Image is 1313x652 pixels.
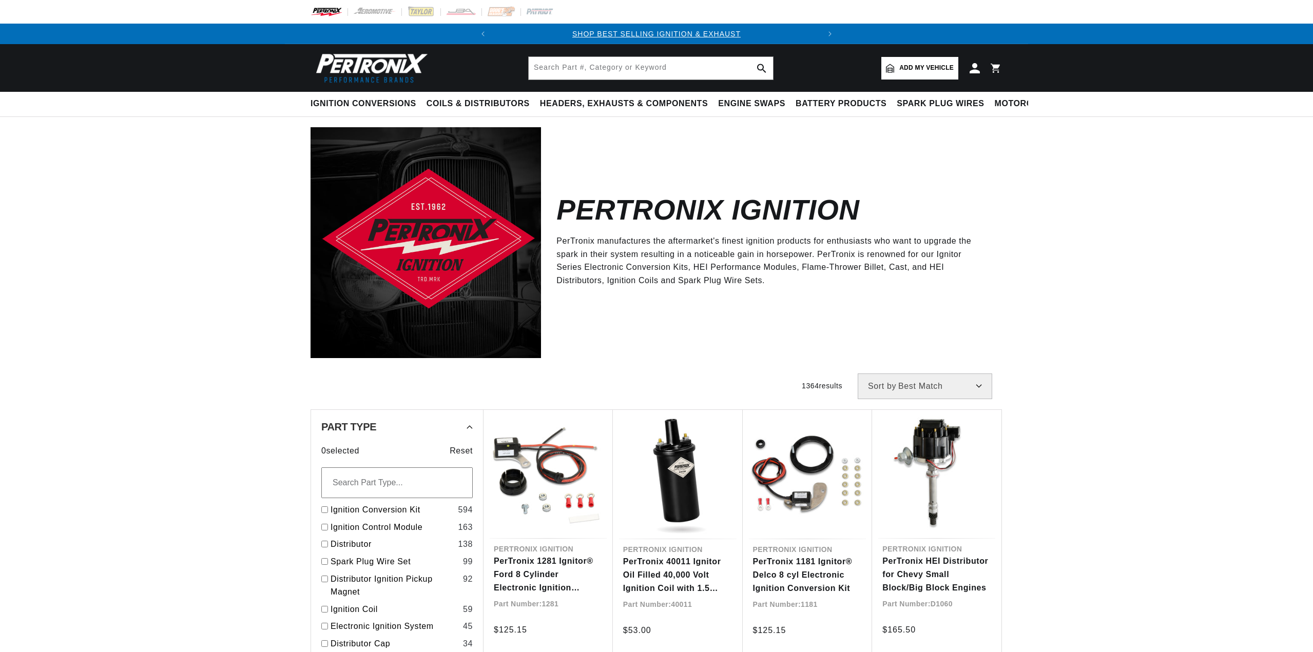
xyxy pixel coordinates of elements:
button: Translation missing: en.sections.announcements.next_announcement [820,24,840,44]
div: 163 [458,521,473,534]
span: Coils & Distributors [427,98,530,109]
span: Engine Swaps [718,98,785,109]
img: Pertronix Ignition [311,127,541,358]
input: Search Part #, Category or Keyword [529,57,773,80]
img: Pertronix [311,50,429,86]
a: PerTronix 1281 Ignitor® Ford 8 Cylinder Electronic Ignition Conversion Kit [494,555,603,594]
a: Distributor [331,538,454,551]
a: PerTronix HEI Distributor for Chevy Small Block/Big Block Engines [882,555,991,594]
span: Battery Products [796,98,886,109]
div: 138 [458,538,473,551]
a: Ignition Conversion Kit [331,503,454,517]
summary: Battery Products [790,92,892,116]
a: Ignition Coil [331,603,459,616]
h2: Pertronix Ignition [556,198,859,222]
summary: Spark Plug Wires [892,92,989,116]
select: Sort by [858,373,992,399]
input: Search Part Type... [321,467,473,498]
button: Translation missing: en.sections.announcements.previous_announcement [473,24,493,44]
a: Ignition Control Module [331,521,454,534]
slideshow-component: Translation missing: en.sections.announcements.announcement_bar [285,24,1028,44]
summary: Headers, Exhausts & Components [535,92,713,116]
div: 45 [463,620,473,633]
span: Motorcycle [995,98,1056,109]
span: Sort by [868,382,896,390]
a: Spark Plug Wire Set [331,555,459,568]
p: PerTronix manufactures the aftermarket's finest ignition products for enthusiasts who want to upg... [556,234,987,287]
a: Add my vehicle [881,57,958,80]
span: Spark Plug Wires [897,98,984,109]
a: PerTronix 1181 Ignitor® Delco 8 cyl Electronic Ignition Conversion Kit [753,555,862,595]
a: PerTronix 40011 Ignitor Oil Filled 40,000 Volt Ignition Coil with 1.5 Ohms Resistance in Black [623,555,732,595]
div: 99 [463,555,473,568]
button: search button [750,57,773,80]
span: 0 selected [321,444,359,458]
a: Distributor Cap [331,637,459,650]
summary: Coils & Distributors [421,92,535,116]
a: Distributor Ignition Pickup Magnet [331,572,459,599]
span: 1364 results [802,382,842,390]
div: 59 [463,603,473,616]
summary: Ignition Conversions [311,92,421,116]
span: Reset [450,444,473,458]
summary: Motorcycle [990,92,1061,116]
a: SHOP BEST SELLING IGNITION & EXHAUST [572,30,741,38]
div: Announcement [493,28,820,39]
span: Part Type [321,422,376,432]
div: 594 [458,503,473,517]
div: 92 [463,572,473,586]
div: 34 [463,637,473,650]
summary: Engine Swaps [713,92,790,116]
span: Ignition Conversions [311,98,416,109]
span: Headers, Exhausts & Components [540,98,708,109]
span: Add my vehicle [899,63,954,73]
div: 1 of 2 [493,28,820,39]
a: Electronic Ignition System [331,620,459,633]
